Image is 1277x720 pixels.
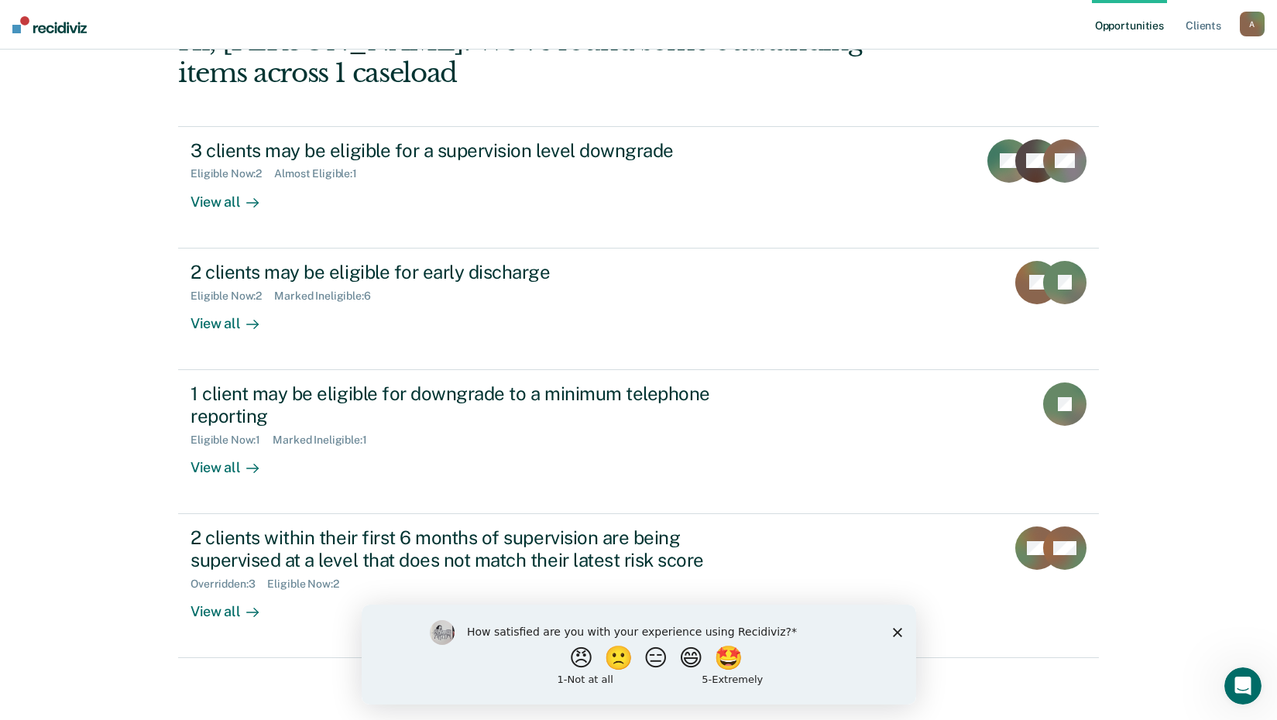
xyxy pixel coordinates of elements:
a: 3 clients may be eligible for a supervision level downgradeEligible Now:2Almost Eligible:1View all [178,126,1099,249]
div: 1 client may be eligible for downgrade to a minimum telephone reporting [191,382,734,427]
a: 2 clients within their first 6 months of supervision are being supervised at a level that does no... [178,514,1099,658]
iframe: Intercom live chat [1224,667,1262,705]
div: Marked Ineligible : 6 [274,290,383,303]
div: 3 clients may be eligible for a supervision level downgrade [191,139,734,162]
img: Recidiviz [12,16,87,33]
div: View all [191,302,277,332]
div: 2 clients may be eligible for early discharge [191,261,734,283]
div: Eligible Now : 2 [267,578,351,591]
button: A [1240,12,1265,36]
a: 2 clients may be eligible for early dischargeEligible Now:2Marked Ineligible:6View all [178,249,1099,370]
a: 1 client may be eligible for downgrade to a minimum telephone reportingEligible Now:1Marked Ineli... [178,370,1099,514]
div: Eligible Now : 2 [191,167,274,180]
div: View all [191,180,277,211]
div: 2 clients within their first 6 months of supervision are being supervised at a level that does no... [191,526,734,571]
div: Almost Eligible : 1 [274,167,369,180]
div: Marked Ineligible : 1 [273,434,379,447]
div: View all [191,446,277,476]
iframe: Survey by Kim from Recidiviz [362,605,916,705]
div: View all [191,590,277,620]
div: Eligible Now : 1 [191,434,273,447]
div: Eligible Now : 2 [191,290,274,303]
div: Overridden : 3 [191,578,267,591]
div: Hi, [PERSON_NAME]. We’ve found some outstanding items across 1 caseload [178,26,915,89]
